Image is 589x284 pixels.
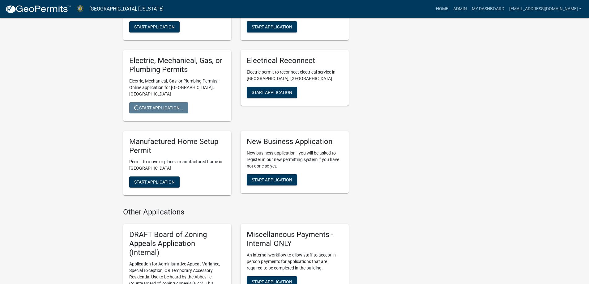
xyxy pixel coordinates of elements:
[247,150,343,169] p: New business application - you will be asked to register in our new permitting system if you have...
[134,105,183,110] span: Start Application...
[247,252,343,271] p: An internal workflow to allow staff to accept in-person payments for applications that are requir...
[129,56,225,74] h5: Electric, Mechanical, Gas, or Plumbing Permits
[507,3,584,15] a: [EMAIL_ADDRESS][DOMAIN_NAME]
[134,180,175,184] span: Start Application
[123,208,349,217] h4: Other Applications
[247,87,297,98] button: Start Application
[89,4,164,14] a: [GEOGRAPHIC_DATA], [US_STATE]
[451,3,469,15] a: Admin
[129,137,225,155] h5: Manufactured Home Setup Permit
[129,230,225,257] h5: DRAFT Board of Zoning Appeals Application (Internal)
[129,78,225,97] p: Electric, Mechanical, Gas, or Plumbing Permits: Online application for [GEOGRAPHIC_DATA], [GEOGRA...
[247,56,343,65] h5: Electrical Reconnect
[252,177,292,182] span: Start Application
[247,174,297,185] button: Start Application
[134,24,175,29] span: Start Application
[252,90,292,95] span: Start Application
[129,102,188,113] button: Start Application...
[76,5,84,13] img: Abbeville County, South Carolina
[252,24,292,29] span: Start Application
[247,69,343,82] p: Electric permit to reconnect electrical service in [GEOGRAPHIC_DATA], [GEOGRAPHIC_DATA]
[247,21,297,32] button: Start Application
[129,176,180,188] button: Start Application
[247,230,343,248] h5: Miscellaneous Payments - Internal ONLY
[469,3,507,15] a: My Dashboard
[129,21,180,32] button: Start Application
[433,3,451,15] a: Home
[252,279,292,284] span: Start Application
[129,159,225,172] p: Permit to move or place a manufactured home in [GEOGRAPHIC_DATA]
[247,137,343,146] h5: New Business Application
